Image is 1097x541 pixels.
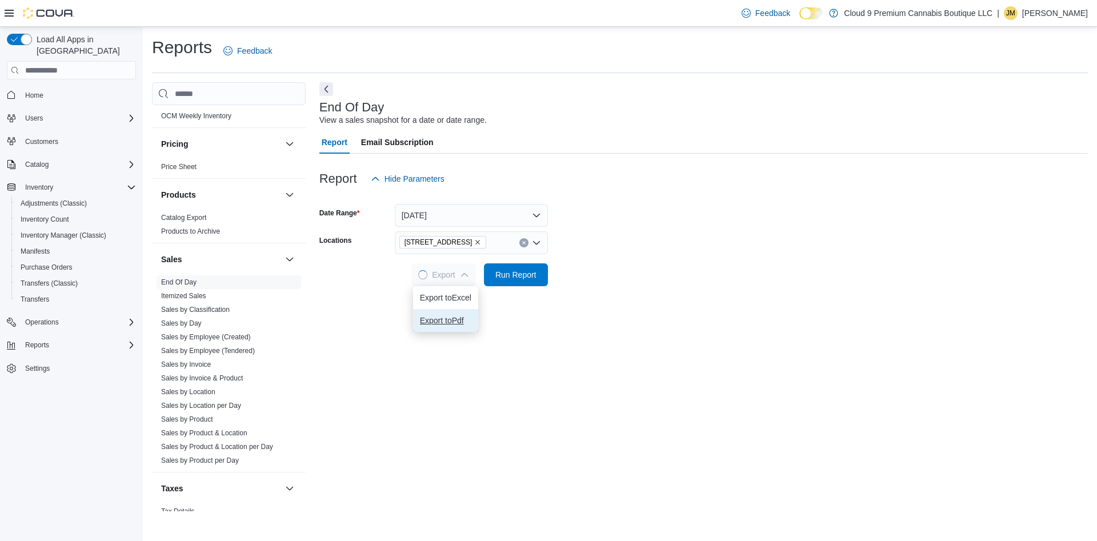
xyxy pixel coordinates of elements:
[161,111,231,121] span: OCM Weekly Inventory
[161,415,213,423] a: Sales by Product
[283,188,297,202] button: Products
[152,109,306,127] div: OCM
[21,181,136,194] span: Inventory
[161,227,220,235] a: Products to Archive
[1006,6,1015,20] span: JM
[161,347,255,355] a: Sales by Employee (Tendered)
[161,456,239,464] a: Sales by Product per Day
[16,245,54,258] a: Manifests
[161,360,211,368] a: Sales by Invoice
[319,82,333,96] button: Next
[161,483,281,494] button: Taxes
[16,197,136,210] span: Adjustments (Classic)
[161,442,273,451] span: Sales by Product & Location per Day
[16,245,136,258] span: Manifests
[161,213,206,222] span: Catalog Export
[161,333,251,341] a: Sales by Employee (Created)
[161,429,247,437] a: Sales by Product & Location
[21,315,63,329] button: Operations
[413,309,478,332] button: Export toPdf
[161,374,243,383] span: Sales by Invoice & Product
[161,319,202,328] span: Sales by Day
[16,276,82,290] a: Transfers (Classic)
[161,374,243,382] a: Sales by Invoice & Product
[319,209,360,218] label: Date Range
[21,158,136,171] span: Catalog
[161,189,196,201] h3: Products
[844,6,992,20] p: Cloud 9 Premium Cannabis Boutique LLC
[319,114,487,126] div: View a sales snapshot for a date or date range.
[405,237,473,248] span: [STREET_ADDRESS]
[21,247,50,256] span: Manifests
[532,238,541,247] button: Open list of options
[799,7,823,19] input: Dark Mode
[2,360,141,376] button: Settings
[319,172,357,186] h3: Report
[11,195,141,211] button: Adjustments (Classic)
[420,293,471,302] span: Export to Excel
[2,314,141,330] button: Operations
[16,229,111,242] a: Inventory Manager (Classic)
[161,112,231,120] a: OCM Weekly Inventory
[21,362,54,375] a: Settings
[418,263,469,286] span: Export
[474,239,481,246] button: Remove 232 Main St from selection in this group
[11,275,141,291] button: Transfers (Classic)
[11,259,141,275] button: Purchase Orders
[161,401,241,410] span: Sales by Location per Day
[161,388,215,396] a: Sales by Location
[161,428,247,438] span: Sales by Product & Location
[25,183,53,192] span: Inventory
[2,110,141,126] button: Users
[21,315,136,329] span: Operations
[152,160,306,178] div: Pricing
[21,279,78,288] span: Transfers (Classic)
[161,291,206,300] span: Itemized Sales
[25,318,59,327] span: Operations
[21,158,53,171] button: Catalog
[161,254,182,265] h3: Sales
[411,263,475,286] button: LoadingExport
[1004,6,1018,20] div: Jonathan Martin
[322,131,347,154] span: Report
[21,89,48,102] a: Home
[11,291,141,307] button: Transfers
[413,286,478,309] button: Export toExcel
[21,338,136,352] span: Reports
[161,278,197,286] a: End Of Day
[21,338,54,352] button: Reports
[484,263,548,286] button: Run Report
[283,253,297,266] button: Sales
[161,332,251,342] span: Sales by Employee (Created)
[420,316,471,325] span: Export to Pdf
[161,306,230,314] a: Sales by Classification
[161,402,241,410] a: Sales by Location per Day
[161,387,215,396] span: Sales by Location
[21,215,69,224] span: Inventory Count
[161,443,273,451] a: Sales by Product & Location per Day
[737,2,795,25] a: Feedback
[161,227,220,236] span: Products to Archive
[519,238,529,247] button: Clear input
[11,243,141,259] button: Manifests
[21,111,136,125] span: Users
[21,231,106,240] span: Inventory Manager (Classic)
[366,167,449,190] button: Hide Parameters
[152,36,212,59] h1: Reports
[21,111,47,125] button: Users
[495,269,537,280] span: Run Report
[1022,6,1088,20] p: [PERSON_NAME]
[25,137,58,146] span: Customers
[11,211,141,227] button: Inventory Count
[361,131,434,154] span: Email Subscription
[2,133,141,150] button: Customers
[161,305,230,314] span: Sales by Classification
[395,204,548,227] button: [DATE]
[283,482,297,495] button: Taxes
[2,337,141,353] button: Reports
[161,415,213,424] span: Sales by Product
[21,134,136,149] span: Customers
[7,82,136,406] nav: Complex example
[21,263,73,272] span: Purchase Orders
[161,138,281,150] button: Pricing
